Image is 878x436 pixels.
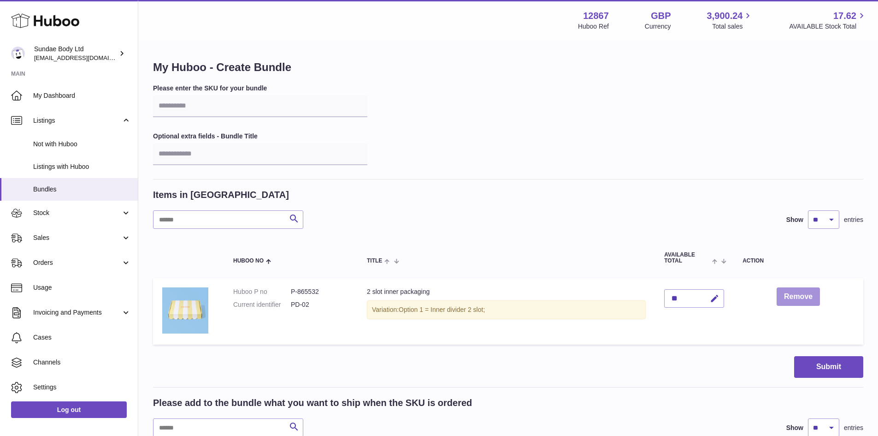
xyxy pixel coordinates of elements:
span: Channels [33,358,131,367]
span: Total sales [712,22,753,31]
button: Submit [794,356,863,378]
label: Show [786,215,803,224]
dd: PD-02 [291,300,348,309]
span: Invoicing and Payments [33,308,121,317]
span: Bundles [33,185,131,194]
span: entries [844,424,863,432]
span: Settings [33,383,131,392]
dt: Current identifier [233,300,291,309]
span: entries [844,215,863,224]
td: 2 slot inner packaging [358,278,655,345]
strong: GBP [651,10,671,22]
span: Option 1 = Inner divider 2 slot; [399,306,485,313]
span: Orders [33,258,121,267]
span: AVAILABLE Stock Total [789,22,867,31]
span: Sales [33,233,121,242]
div: Currency [645,22,671,31]
a: 3,900.24 Total sales [707,10,754,31]
span: Huboo no [233,258,264,264]
div: Sundae Body Ltd [34,45,117,62]
span: AVAILABLE Total [664,252,710,264]
span: Title [367,258,382,264]
img: internalAdmin-12867@internal.huboo.com [11,47,25,60]
span: Cases [33,333,131,342]
span: Listings [33,116,121,125]
h2: Items in [GEOGRAPHIC_DATA] [153,189,289,201]
span: My Dashboard [33,91,131,100]
label: Please enter the SKU for your bundle [153,84,367,93]
label: Optional extra fields - Bundle Title [153,132,367,141]
div: Variation: [367,300,646,319]
span: Usage [33,283,131,292]
img: 2 slot inner packaging [162,287,208,334]
h1: My Huboo - Create Bundle [153,60,863,75]
button: Remove [777,287,820,306]
span: 17.62 [833,10,856,22]
span: Not with Huboo [33,140,131,149]
span: 3,900.24 [707,10,743,22]
strong: 12867 [583,10,609,22]
a: Log out [11,401,127,418]
label: Show [786,424,803,432]
h2: Please add to the bundle what you want to ship when the SKU is ordered [153,397,472,409]
a: 17.62 AVAILABLE Stock Total [789,10,867,31]
div: Action [742,258,854,264]
dt: Huboo P no [233,287,291,296]
span: [EMAIL_ADDRESS][DOMAIN_NAME] [34,54,136,61]
span: Listings with Huboo [33,162,131,171]
div: Huboo Ref [578,22,609,31]
dd: P-865532 [291,287,348,296]
span: Stock [33,209,121,217]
